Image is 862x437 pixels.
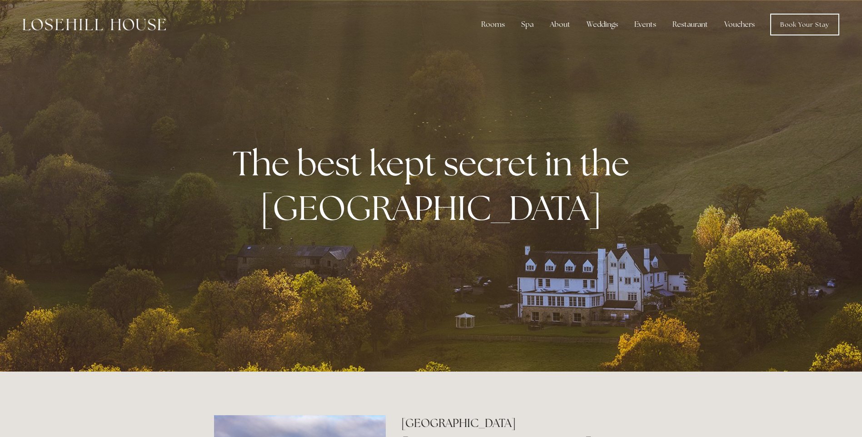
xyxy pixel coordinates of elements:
[401,415,648,431] h2: [GEOGRAPHIC_DATA]
[770,14,839,35] a: Book Your Stay
[543,15,578,34] div: About
[579,15,625,34] div: Weddings
[233,141,637,230] strong: The best kept secret in the [GEOGRAPHIC_DATA]
[717,15,762,34] a: Vouchers
[514,15,541,34] div: Spa
[474,15,512,34] div: Rooms
[627,15,663,34] div: Events
[23,19,166,30] img: Losehill House
[665,15,715,34] div: Restaurant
